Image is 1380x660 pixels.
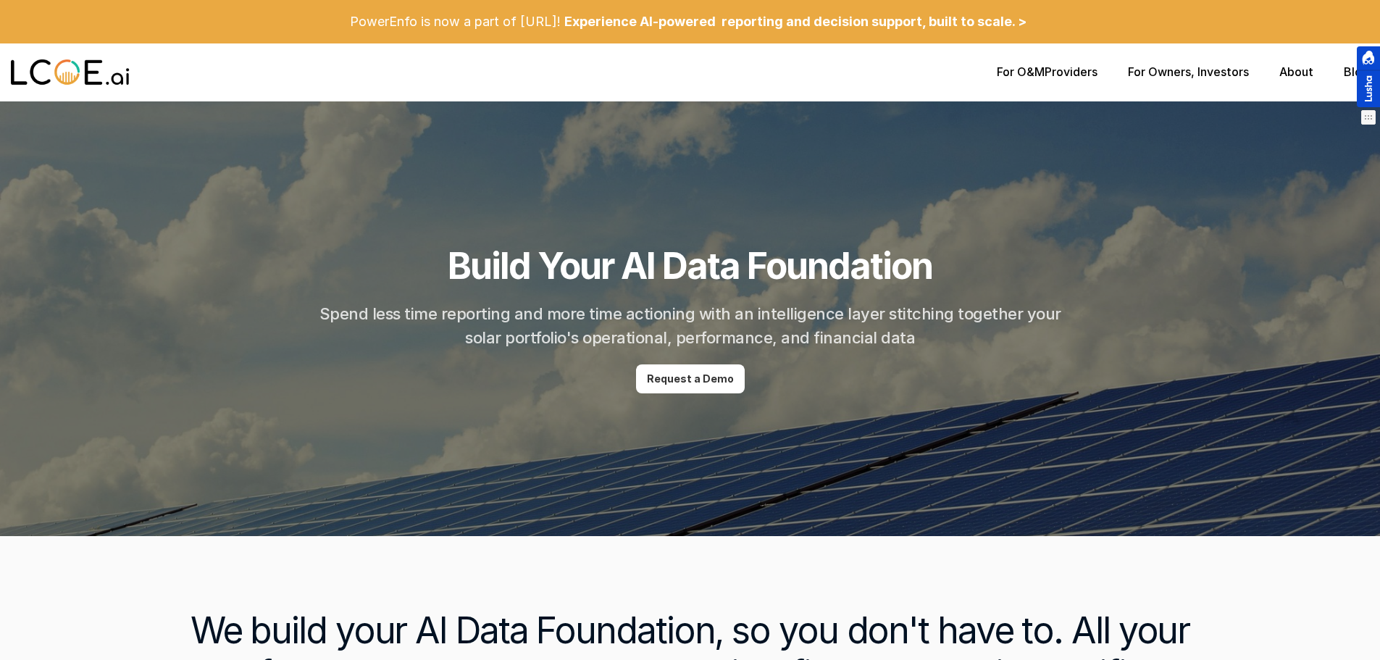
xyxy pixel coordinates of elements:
[1279,64,1313,79] a: About
[561,4,1030,39] a: Experience AI-powered reporting and decision support, built to scale. >
[1128,64,1191,79] a: For Owners
[997,65,1097,79] p: Providers
[448,244,932,288] h1: Build Your AI Data Foundation
[1128,65,1249,79] p: , Investors
[997,64,1045,79] a: For O&M
[1308,590,1380,660] iframe: Chat Widget
[636,364,745,393] a: Request a Demo
[302,302,1078,350] h2: Spend less time reporting and more time actioning with an intelligence layer stitching together y...
[350,14,561,30] p: PowerEnfo is now a part of [URL]!
[564,14,1026,30] p: Experience AI-powered reporting and decision support, built to scale. >
[647,373,734,385] p: Request a Demo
